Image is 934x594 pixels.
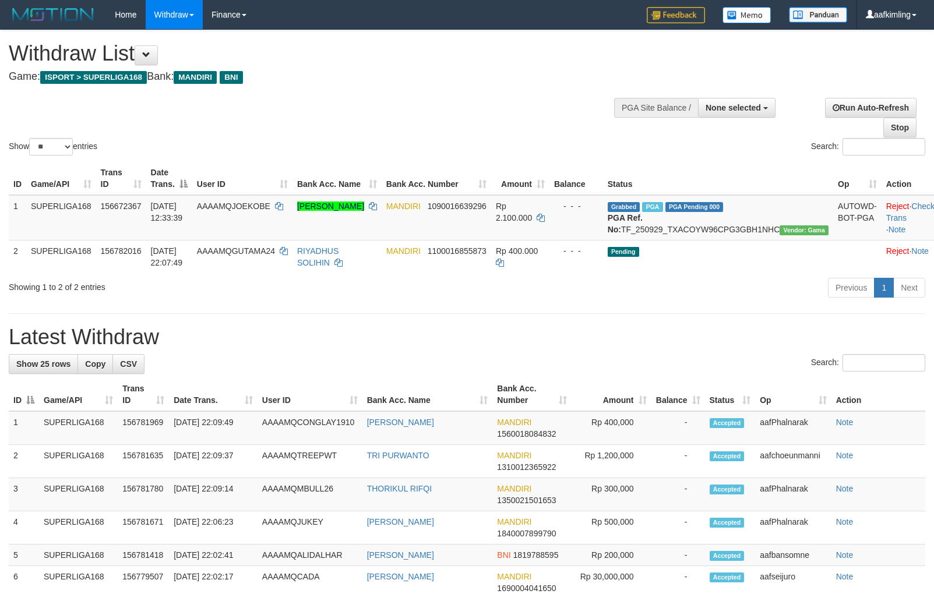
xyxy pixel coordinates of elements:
[292,162,382,195] th: Bank Acc. Name: activate to sort column ascending
[9,42,611,65] h1: Withdraw List
[836,572,854,581] a: Note
[497,496,556,505] span: Copy 1350021501653 to clipboard
[554,200,598,212] div: - - -
[496,246,538,256] span: Rp 400.000
[258,445,362,478] td: AAAAMQTREEPWT
[120,359,137,369] span: CSV
[297,201,364,211] a: [PERSON_NAME]
[825,98,917,118] a: Run Auto-Refresh
[836,517,854,526] a: Note
[9,138,97,155] label: Show entries
[491,162,549,195] th: Amount: activate to sort column ascending
[428,246,487,256] span: Copy 1100016855873 to clipboard
[9,511,39,544] td: 4
[197,201,270,211] span: AAAAMQJOEKOBE
[39,378,118,411] th: Game/API: activate to sort column ascending
[362,378,493,411] th: Bank Acc. Name: activate to sort column ascending
[367,550,434,560] a: [PERSON_NAME]
[710,485,745,494] span: Accepted
[755,411,831,445] td: aafPhalnarak
[497,462,556,472] span: Copy 1310012365922 to clipboard
[386,201,421,211] span: MANDIRI
[647,7,705,23] img: Feedback.jpg
[386,246,421,256] span: MANDIRI
[608,213,643,234] b: PGA Ref. No:
[911,246,929,256] a: Note
[101,201,142,211] span: 156672367
[836,451,854,460] a: Note
[651,478,705,511] td: -
[497,429,556,439] span: Copy 1560018084832 to clipboard
[118,544,169,566] td: 156781418
[836,550,854,560] a: Note
[146,162,192,195] th: Date Trans.: activate to sort column descending
[843,138,925,155] input: Search:
[118,511,169,544] td: 156781671
[883,118,917,137] a: Stop
[40,71,147,84] span: ISPORT > SUPERLIGA168
[843,354,925,372] input: Search:
[572,445,651,478] td: Rp 1,200,000
[893,278,925,298] a: Next
[836,484,854,493] a: Note
[698,98,776,118] button: None selected
[16,359,71,369] span: Show 25 rows
[29,138,73,155] select: Showentries
[497,484,531,493] span: MANDIRI
[77,354,113,374] a: Copy
[118,378,169,411] th: Trans ID: activate to sort column ascending
[706,103,761,112] span: None selected
[572,378,651,411] th: Amount: activate to sort column ascending
[26,240,96,273] td: SUPERLIGA168
[497,517,531,526] span: MANDIRI
[96,162,146,195] th: Trans ID: activate to sort column ascending
[710,418,745,428] span: Accepted
[9,6,97,23] img: MOTION_logo.png
[651,445,705,478] td: -
[367,418,434,427] a: [PERSON_NAME]
[174,71,217,84] span: MANDIRI
[554,245,598,257] div: - - -
[492,378,571,411] th: Bank Acc. Number: activate to sort column ascending
[428,201,487,211] span: Copy 1090016639296 to clipboard
[169,445,258,478] td: [DATE] 22:09:37
[9,277,380,293] div: Showing 1 to 2 of 2 entries
[367,517,434,526] a: [PERSON_NAME]
[608,247,639,257] span: Pending
[651,411,705,445] td: -
[836,418,854,427] a: Note
[367,572,434,581] a: [PERSON_NAME]
[169,478,258,511] td: [DATE] 22:09:14
[651,378,705,411] th: Balance: activate to sort column ascending
[9,445,39,478] td: 2
[642,202,662,212] span: Marked by aafsengchandara
[789,7,847,23] img: panduan.png
[705,378,756,411] th: Status: activate to sort column ascending
[886,246,910,256] a: Reject
[651,544,705,566] td: -
[886,201,910,211] a: Reject
[497,572,531,581] span: MANDIRI
[118,445,169,478] td: 156781635
[497,550,510,560] span: BNI
[608,202,640,212] span: Grabbed
[549,162,603,195] th: Balance
[603,195,833,241] td: TF_250929_TXACOYW96CPG3GBH1NHC
[874,278,894,298] a: 1
[39,411,118,445] td: SUPERLIGA168
[572,544,651,566] td: Rp 200,000
[151,201,183,222] span: [DATE] 12:33:39
[889,225,906,234] a: Note
[9,326,925,349] h1: Latest Withdraw
[651,511,705,544] td: -
[39,544,118,566] td: SUPERLIGA168
[39,445,118,478] td: SUPERLIGA168
[26,162,96,195] th: Game/API: activate to sort column ascending
[9,544,39,566] td: 5
[497,529,556,538] span: Copy 1840007899790 to clipboard
[755,544,831,566] td: aafbansomne
[811,354,925,372] label: Search:
[258,544,362,566] td: AAAAMQALIDALHAR
[722,7,771,23] img: Button%20Memo.svg
[85,359,105,369] span: Copy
